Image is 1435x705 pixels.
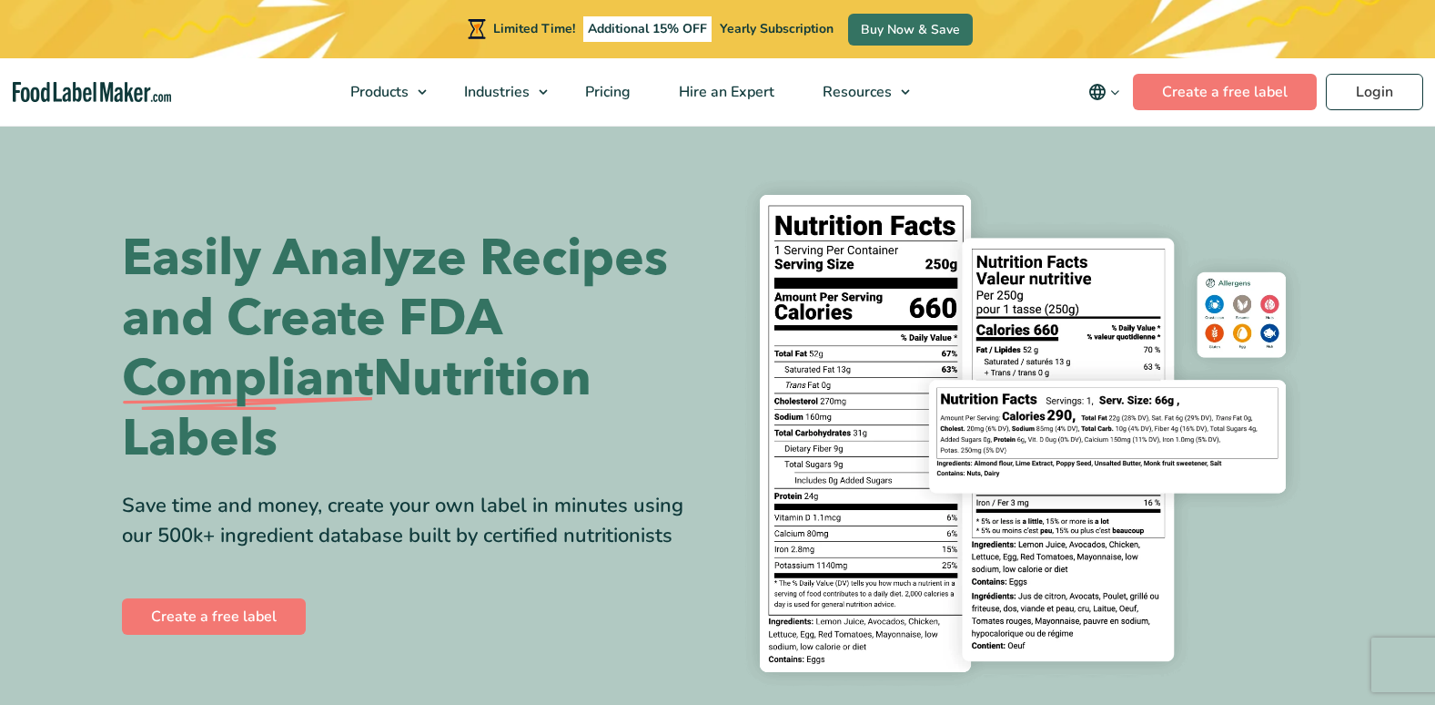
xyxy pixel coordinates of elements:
[673,82,776,102] span: Hire an Expert
[561,58,651,126] a: Pricing
[655,58,794,126] a: Hire an Expert
[1326,74,1423,110] a: Login
[122,349,373,409] span: Compliant
[122,598,306,635] a: Create a free label
[440,58,557,126] a: Industries
[493,20,575,37] span: Limited Time!
[799,58,919,126] a: Resources
[1133,74,1317,110] a: Create a free label
[720,20,834,37] span: Yearly Subscription
[583,16,712,42] span: Additional 15% OFF
[345,82,410,102] span: Products
[848,14,973,46] a: Buy Now & Save
[817,82,894,102] span: Resources
[580,82,632,102] span: Pricing
[327,58,436,126] a: Products
[122,491,704,551] div: Save time and money, create your own label in minutes using our 500k+ ingredient database built b...
[459,82,531,102] span: Industries
[122,229,704,469] h1: Easily Analyze Recipes and Create FDA Nutrition Labels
